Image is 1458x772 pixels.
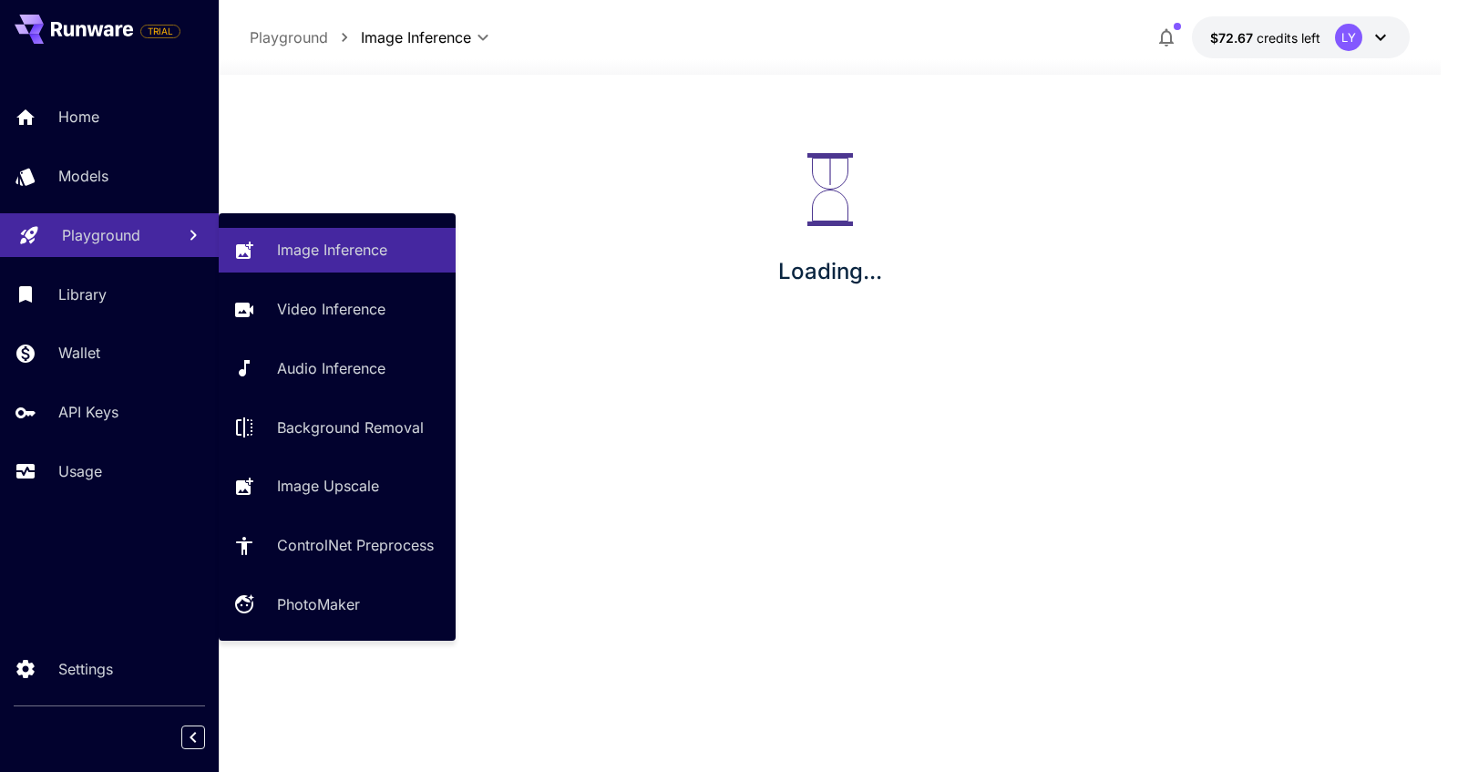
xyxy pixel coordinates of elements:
p: Usage [58,460,102,482]
span: Image Inference [361,26,471,48]
p: Background Removal [277,417,424,438]
p: Video Inference [277,298,385,320]
a: Audio Inference [219,346,456,391]
p: Settings [58,658,113,680]
p: ControlNet Preprocess [277,534,434,556]
p: Library [58,283,107,305]
button: $72.67399 [1192,16,1410,58]
p: API Keys [58,401,118,423]
a: PhotoMaker [219,582,456,627]
p: Loading... [778,255,882,288]
span: $72.67 [1210,30,1257,46]
span: credits left [1257,30,1320,46]
nav: breadcrumb [250,26,361,48]
a: Background Removal [219,405,456,449]
span: Add your payment card to enable full platform functionality. [140,20,180,42]
p: Playground [250,26,328,48]
span: TRIAL [141,25,180,38]
button: Collapse sidebar [181,726,205,749]
div: LY [1335,24,1362,51]
p: Image Inference [277,239,387,261]
div: $72.67399 [1210,28,1320,47]
p: Audio Inference [277,357,385,379]
p: Image Upscale [277,475,379,497]
a: ControlNet Preprocess [219,523,456,568]
a: Image Inference [219,228,456,273]
p: Wallet [58,342,100,364]
p: Home [58,106,99,128]
a: Video Inference [219,287,456,332]
div: Collapse sidebar [195,721,219,754]
a: Image Upscale [219,464,456,509]
p: PhotoMaker [277,593,360,615]
p: Playground [62,224,140,246]
p: Models [58,165,108,187]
